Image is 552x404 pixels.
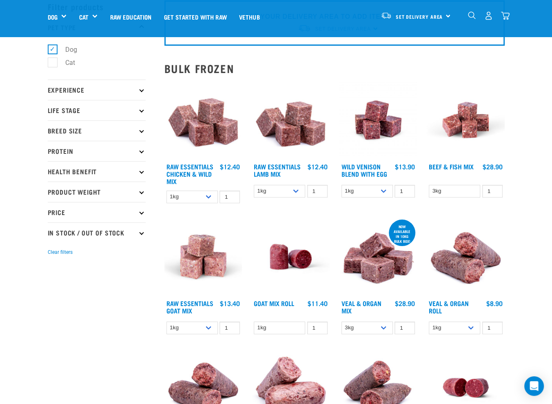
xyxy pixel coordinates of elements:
img: home-icon-1@2x.png [468,11,476,19]
input: 1 [307,322,328,334]
div: Open Intercom Messenger [524,376,544,396]
img: Venison Egg 1616 [339,81,417,159]
a: Beef & Fish Mix [429,164,474,168]
a: Raw Essentials Lamb Mix [254,164,301,175]
img: Pile Of Cubed Chicken Wild Meat Mix [164,81,242,159]
img: user.png [484,11,493,20]
label: Cat [52,58,78,68]
img: Veal Organ Mix Roll 01 [427,218,505,296]
img: Goat M Ix 38448 [164,218,242,296]
h2: Bulk Frozen [164,62,505,75]
label: Dog [52,44,80,55]
img: Raw Essentials Chicken Lamb Beef Bulk Minced Raw Dog Food Roll Unwrapped [252,218,330,296]
p: Life Stage [48,100,146,120]
span: Set Delivery Area [396,15,443,18]
input: 1 [482,322,503,334]
input: 1 [482,185,503,198]
a: Dog [48,12,58,22]
a: Raw Education [104,0,157,33]
div: $12.40 [220,163,240,170]
p: Product Weight [48,182,146,202]
p: In Stock / Out Of Stock [48,222,146,243]
input: 1 [219,191,240,203]
p: Experience [48,80,146,100]
a: Veal & Organ Roll [429,301,469,312]
a: Goat Mix Roll [254,301,294,305]
p: Health Benefit [48,161,146,182]
input: 1 [219,322,240,334]
img: home-icon@2x.png [501,11,510,20]
a: Vethub [233,0,266,33]
p: Breed Size [48,120,146,141]
div: $13.90 [395,163,415,170]
a: Raw Essentials Chicken & Wild Mix [166,164,213,183]
input: 1 [395,322,415,334]
img: ?1041 RE Lamb Mix 01 [252,81,330,159]
input: 1 [307,185,328,198]
img: Beef Mackerel 1 [427,81,505,159]
div: $11.40 [308,300,328,307]
div: $13.40 [220,300,240,307]
a: Veal & Organ Mix [341,301,381,312]
img: van-moving.png [381,12,392,19]
p: Protein [48,141,146,161]
div: $28.90 [395,300,415,307]
a: Get started with Raw [158,0,233,33]
img: 1158 Veal Organ Mix 01 [339,218,417,296]
p: Price [48,202,146,222]
input: 1 [395,185,415,198]
div: $8.90 [486,300,503,307]
div: $28.90 [483,163,503,170]
a: Cat [79,12,88,22]
button: Clear filters [48,249,73,256]
a: Raw Essentials Goat Mix [166,301,213,312]
div: $12.40 [308,163,328,170]
a: Wild Venison Blend with Egg [341,164,387,175]
div: now available in 10kg bulk box! [389,220,415,247]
